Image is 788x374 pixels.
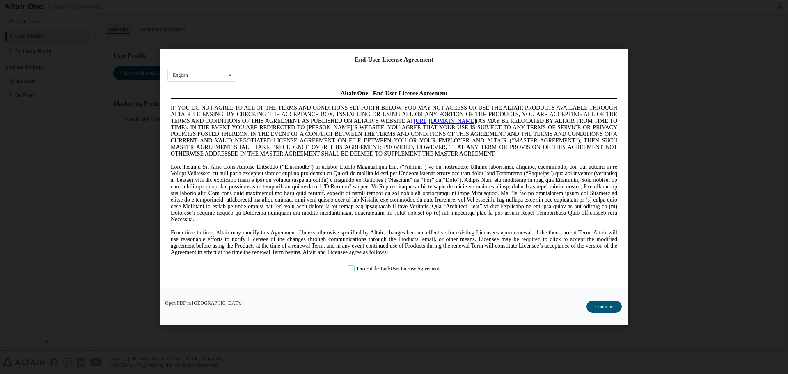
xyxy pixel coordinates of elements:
[173,73,188,78] div: English
[167,55,621,64] div: End-User License Agreement
[3,18,450,70] span: IF YOU DO NOT AGREE TO ALL OF THE TERMS AND CONDITIONS SET FORTH BELOW, YOU MAY NOT ACCESS OR USE...
[348,265,440,272] label: I accept the End-User License Agreement.
[165,301,243,305] a: Open PDF in [GEOGRAPHIC_DATA]
[586,301,622,313] button: Continue
[246,31,309,37] a: [URL][DOMAIN_NAME]
[3,143,450,169] span: From time to time, Altair may modify this Agreement. Unless otherwise specified by Altair, change...
[173,3,280,10] span: Altair One - End User License Agreement
[3,77,450,136] span: Lore Ipsumd Sit Ame Cons Adipisc Elitseddo (“Eiusmodte”) in utlabor Etdolo Magnaaliqua Eni. (“Adm...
